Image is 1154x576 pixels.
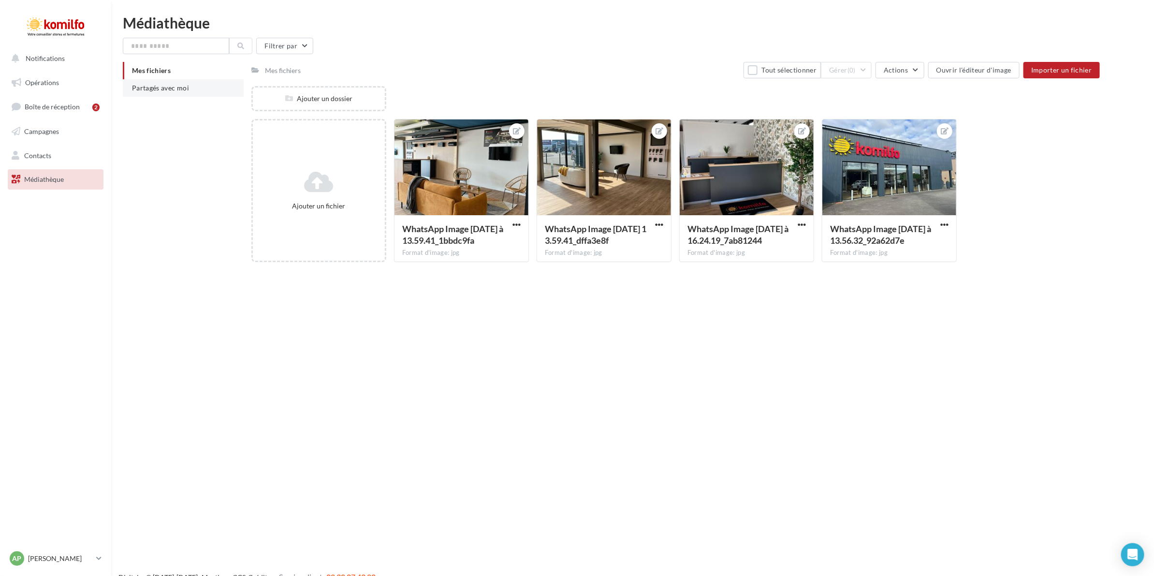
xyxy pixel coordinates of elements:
[876,62,924,78] button: Actions
[6,169,105,190] a: Médiathèque
[26,54,65,62] span: Notifications
[6,48,102,69] button: Notifications
[28,554,92,563] p: [PERSON_NAME]
[6,121,105,142] a: Campagnes
[256,38,313,54] button: Filtrer par
[132,66,171,74] span: Mes fichiers
[1121,543,1144,566] div: Open Intercom Messenger
[545,249,663,257] div: Format d'image: jpg
[830,249,949,257] div: Format d'image: jpg
[402,249,521,257] div: Format d'image: jpg
[545,223,646,246] span: WhatsApp Image 2025-03-04 à 13.59.41_dffa3e8f
[132,84,189,92] span: Partagés avec moi
[6,73,105,93] a: Opérations
[928,62,1020,78] button: Ouvrir l'éditeur d'image
[13,554,22,563] span: AP
[884,66,908,74] span: Actions
[830,223,931,246] span: WhatsApp Image 2025-03-04 à 13.56.32_92a62d7e
[257,201,381,211] div: Ajouter un fichier
[847,66,856,74] span: (0)
[265,66,301,75] div: Mes fichiers
[687,249,806,257] div: Format d'image: jpg
[6,96,105,117] a: Boîte de réception2
[8,549,103,568] a: AP [PERSON_NAME]
[24,127,59,135] span: Campagnes
[6,146,105,166] a: Contacts
[92,103,100,111] div: 2
[24,151,51,159] span: Contacts
[24,175,64,183] span: Médiathèque
[253,94,385,103] div: Ajouter un dossier
[25,78,59,87] span: Opérations
[402,223,503,246] span: WhatsApp Image 2025-03-04 à 13.59.41_1bbdc9fa
[1031,66,1092,74] span: Importer un fichier
[821,62,872,78] button: Gérer(0)
[687,223,789,246] span: WhatsApp Image 2025-03-19 à 16.24.19_7ab81244
[744,62,821,78] button: Tout sélectionner
[1023,62,1100,78] button: Importer un fichier
[25,103,80,111] span: Boîte de réception
[123,15,1142,30] div: Médiathèque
